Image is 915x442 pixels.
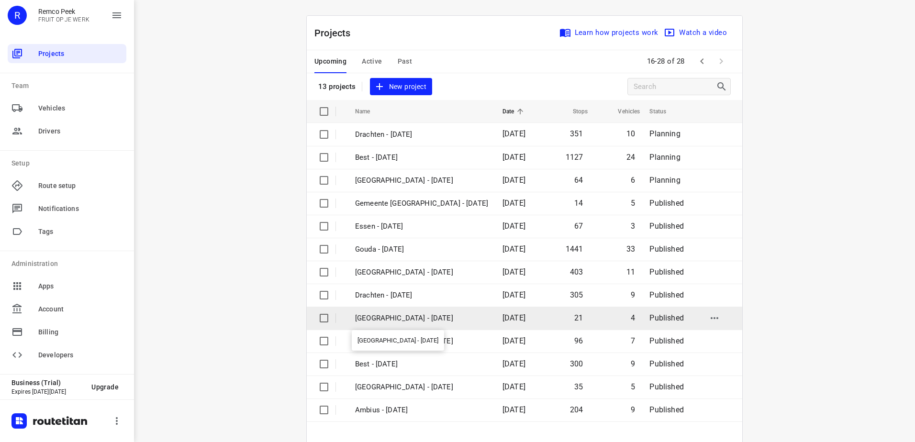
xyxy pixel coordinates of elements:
[502,176,525,185] span: [DATE]
[502,405,525,414] span: [DATE]
[355,244,488,255] p: Gouda - Tuesday
[8,322,126,342] div: Billing
[355,267,488,278] p: Zwolle - Tuesday
[38,16,89,23] p: FRUIT OP JE WERK
[38,304,123,314] span: Account
[574,221,583,231] span: 67
[8,122,126,141] div: Drivers
[649,129,680,138] span: Planning
[8,44,126,63] div: Projects
[626,267,635,276] span: 11
[570,267,583,276] span: 403
[8,222,126,241] div: Tags
[631,382,635,391] span: 5
[649,106,679,117] span: Status
[574,176,583,185] span: 64
[605,106,640,117] span: Vehicles
[314,26,358,40] p: Projects
[631,199,635,208] span: 5
[570,290,583,299] span: 305
[398,55,413,67] span: Past
[502,244,525,254] span: [DATE]
[314,55,346,67] span: Upcoming
[566,244,583,254] span: 1441
[626,153,635,162] span: 24
[355,221,488,232] p: Essen - Tuesday
[631,221,635,231] span: 3
[502,359,525,368] span: [DATE]
[11,259,126,269] p: Administration
[502,290,525,299] span: [DATE]
[370,78,432,96] button: New project
[376,81,426,93] span: New project
[570,405,583,414] span: 204
[11,379,84,387] p: Business (Trial)
[38,327,123,337] span: Billing
[355,129,488,140] p: Drachten - Wednesday
[649,221,684,231] span: Published
[634,79,716,94] input: Search projects
[38,126,123,136] span: Drivers
[38,8,89,15] p: Remco Peek
[631,290,635,299] span: 9
[574,199,583,208] span: 14
[11,388,84,395] p: Expires [DATE][DATE]
[649,382,684,391] span: Published
[355,106,383,117] span: Name
[38,49,123,59] span: Projects
[649,176,680,185] span: Planning
[649,199,684,208] span: Published
[355,313,488,324] p: [GEOGRAPHIC_DATA] - [DATE]
[649,267,684,276] span: Published
[502,106,527,117] span: Date
[570,359,583,368] span: 300
[318,82,356,91] p: 13 projects
[643,51,689,72] span: 16-28 of 28
[716,81,730,92] div: Search
[712,52,731,71] span: Next Page
[8,199,126,218] div: Notifications
[355,290,488,301] p: Drachten - Tuesday
[502,313,525,322] span: [DATE]
[502,336,525,345] span: [DATE]
[8,276,126,296] div: Apps
[502,382,525,391] span: [DATE]
[38,204,123,214] span: Notifications
[649,405,684,414] span: Published
[11,81,126,91] p: Team
[8,299,126,319] div: Account
[570,129,583,138] span: 351
[38,181,123,191] span: Route setup
[502,199,525,208] span: [DATE]
[631,359,635,368] span: 9
[8,176,126,195] div: Route setup
[626,129,635,138] span: 10
[692,52,712,71] span: Previous Page
[355,198,488,209] p: Gemeente Rotterdam - Wednesday
[362,55,382,67] span: Active
[649,244,684,254] span: Published
[355,405,488,416] p: Ambius - Monday
[631,313,635,322] span: 4
[626,244,635,254] span: 33
[631,336,635,345] span: 7
[566,153,583,162] span: 1127
[38,281,123,291] span: Apps
[355,152,488,163] p: Best - Wednesday
[649,336,684,345] span: Published
[355,336,488,347] p: Gemeente Rotterdam - Tuesday
[502,129,525,138] span: [DATE]
[649,153,680,162] span: Planning
[649,359,684,368] span: Published
[355,382,488,393] p: Gemeente Rotterdam - Monday
[649,313,684,322] span: Published
[631,176,635,185] span: 6
[502,153,525,162] span: [DATE]
[8,345,126,365] div: Developers
[91,383,119,391] span: Upgrade
[84,378,126,396] button: Upgrade
[574,382,583,391] span: 35
[38,103,123,113] span: Vehicles
[631,405,635,414] span: 9
[560,106,588,117] span: Stops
